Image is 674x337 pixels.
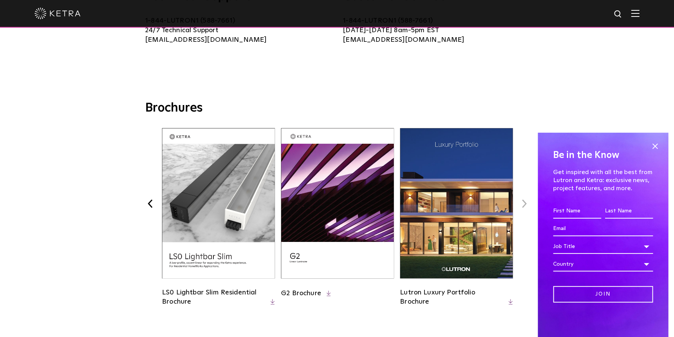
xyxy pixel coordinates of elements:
[553,204,601,219] input: First Name
[553,222,653,236] input: Email
[400,128,513,278] img: Luxury Portfolio_brochure_thumbnail
[519,199,529,209] button: Next
[605,204,653,219] input: Last Name
[281,128,394,278] img: g2_brochure_thumbnail
[145,36,266,43] a: [EMAIL_ADDRESS][DOMAIN_NAME]
[162,128,275,278] img: LS0LightbarSlim_BrochureCover
[553,257,653,271] div: Country
[35,8,81,19] img: ketra-logo-2019-white
[613,10,623,19] img: search icon
[343,16,529,45] p: 1-844-LUTRON1 (588-7661) [DATE]-[DATE] 8am-5pm EST [EMAIL_ADDRESS][DOMAIN_NAME]
[553,286,653,302] input: Join
[281,290,321,297] a: G2 Brochure
[553,239,653,254] div: Job Title
[400,289,475,306] a: Lutron Luxury Portfolio Brochure
[553,168,653,192] p: Get inspired with all the best from Lutron and Ketra: exclusive news, project features, and more.
[145,100,529,117] h3: Brochures
[145,16,331,45] p: 1-844-LUTRON1 (588-7661) 24/7 Technical Support
[631,10,639,17] img: Hamburger%20Nav.svg
[145,199,155,209] button: Previous
[162,289,256,306] a: LS0 Lightbar Slim Residential Brochure
[553,148,653,163] h4: Be in the Know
